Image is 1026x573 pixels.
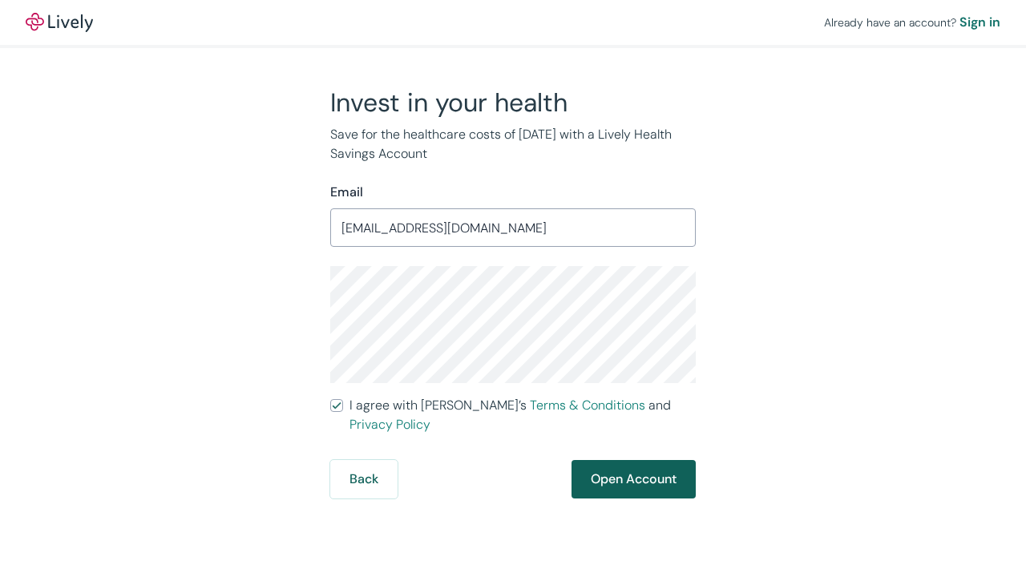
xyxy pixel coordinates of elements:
[530,397,645,414] a: Terms & Conditions
[959,13,1000,32] a: Sign in
[349,396,696,434] span: I agree with [PERSON_NAME]’s and
[330,87,696,119] h2: Invest in your health
[330,460,398,498] button: Back
[26,13,93,32] img: Lively
[26,13,93,32] a: LivelyLively
[330,183,363,202] label: Email
[572,460,696,498] button: Open Account
[824,13,1000,32] div: Already have an account?
[330,125,696,163] p: Save for the healthcare costs of [DATE] with a Lively Health Savings Account
[349,416,430,433] a: Privacy Policy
